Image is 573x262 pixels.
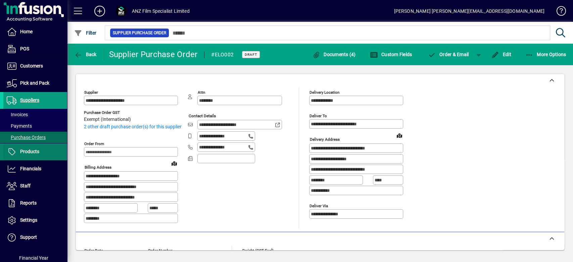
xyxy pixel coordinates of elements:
[491,52,511,57] span: Edit
[3,24,67,40] a: Home
[525,52,566,57] span: More Options
[370,52,412,57] span: Custom Fields
[489,48,513,60] button: Edit
[89,5,110,17] button: Add
[84,90,98,95] mat-label: Supplier
[19,255,48,261] span: Financial Year
[84,248,103,253] mat-label: Order date
[394,6,544,16] div: [PERSON_NAME] [PERSON_NAME][EMAIL_ADDRESS][DOMAIN_NAME]
[7,123,32,129] span: Payments
[428,52,469,57] span: Order & Email
[84,117,131,122] span: Exempt (International)
[84,141,104,146] mat-label: Order from
[524,48,568,60] button: More Options
[7,135,46,140] span: Purchase Orders
[3,132,67,143] a: Purchase Orders
[20,234,37,240] span: Support
[311,48,357,60] button: Documents (4)
[3,195,67,212] a: Reports
[3,212,67,229] a: Settings
[245,52,257,57] span: Draft
[84,123,188,130] div: 2 other draft purchase order(s) for this supplier
[312,52,356,57] span: Documents (4)
[3,143,67,160] a: Products
[7,112,28,117] span: Invoices
[242,248,274,253] mat-label: Freight (GST excl)
[74,30,97,36] span: Filter
[20,80,49,86] span: Pick and Pack
[3,109,67,120] a: Invoices
[394,130,405,141] a: View on map
[20,29,33,34] span: Home
[3,120,67,132] a: Payments
[424,48,472,60] button: Order & Email
[3,58,67,75] a: Customers
[3,75,67,92] a: Pick and Pack
[3,41,67,57] a: POS
[109,49,198,60] div: Supplier Purchase Order
[169,158,180,169] a: View on map
[309,114,327,118] mat-label: Deliver To
[73,27,98,39] button: Filter
[20,63,43,69] span: Customers
[67,48,104,60] app-page-header-button: Back
[20,200,37,206] span: Reports
[3,161,67,177] a: Financials
[3,229,67,246] a: Support
[3,178,67,194] a: Staff
[20,149,39,154] span: Products
[309,203,328,208] mat-label: Deliver via
[74,52,97,57] span: Back
[110,5,132,17] button: Profile
[84,111,131,115] span: Purchase Order GST
[73,48,98,60] button: Back
[20,183,31,188] span: Staff
[20,46,29,51] span: POS
[309,90,339,95] mat-label: Delivery Location
[211,49,234,60] div: #ELO002
[198,90,205,95] mat-label: Attn
[551,1,565,23] a: Knowledge Base
[132,6,190,16] div: ANZ Film Specialist Limited
[20,166,41,171] span: Financials
[20,217,37,223] span: Settings
[148,248,172,253] mat-label: Order number
[113,30,166,36] span: Supplier Purchase Order
[20,97,39,103] span: Suppliers
[368,48,414,60] button: Custom Fields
